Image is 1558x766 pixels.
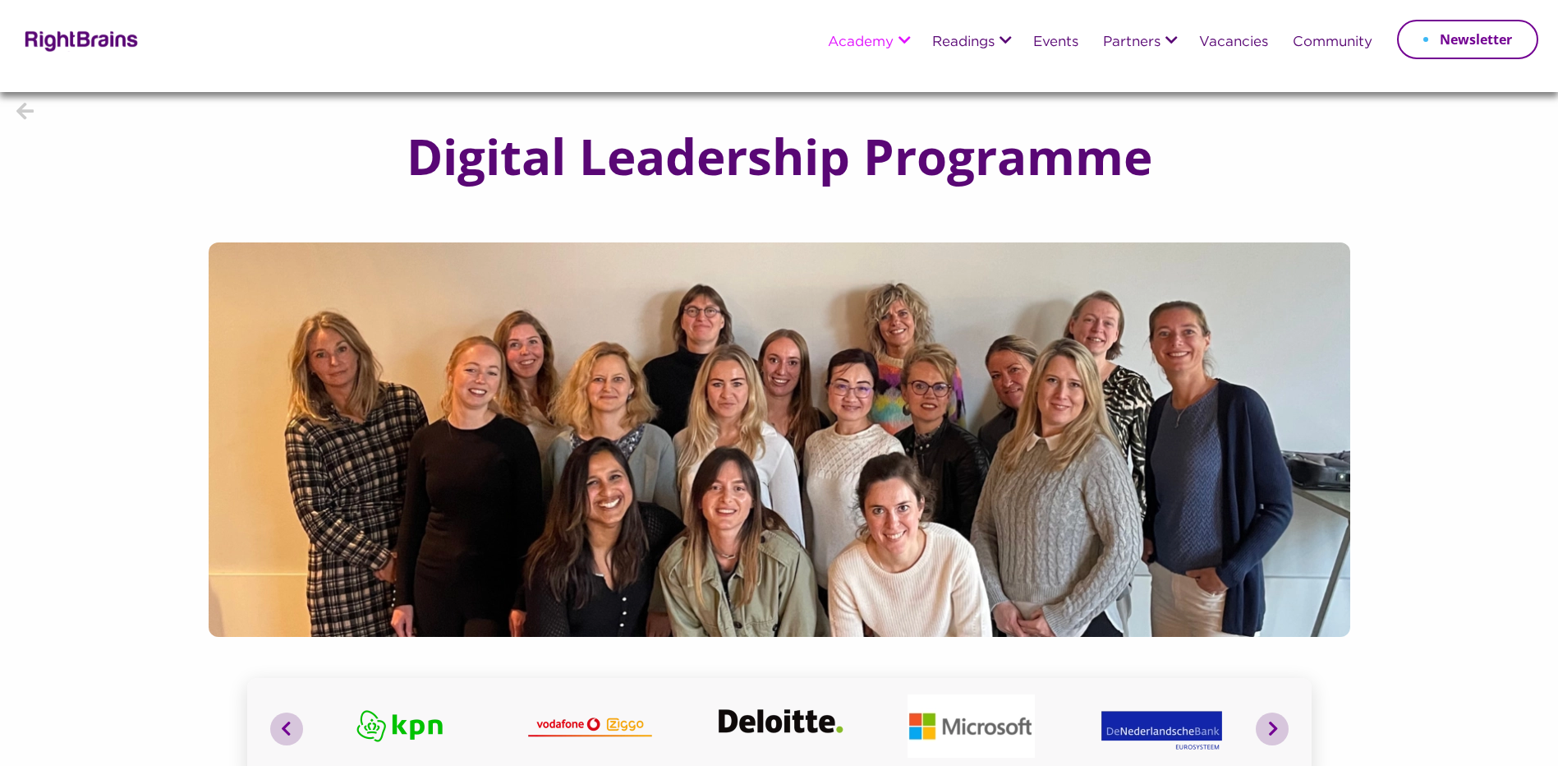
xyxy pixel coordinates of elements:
a: Vacancies [1199,35,1268,50]
a: Newsletter [1397,20,1538,59]
a: Readings [932,35,995,50]
img: Rightbrains [20,28,139,52]
a: Academy [828,35,894,50]
button: Next [1256,713,1289,745]
button: Previous [270,713,303,745]
a: Partners [1103,35,1160,50]
a: Events [1033,35,1078,50]
h1: Digital Leadership Programme [374,129,1185,183]
a: Community [1293,35,1372,50]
